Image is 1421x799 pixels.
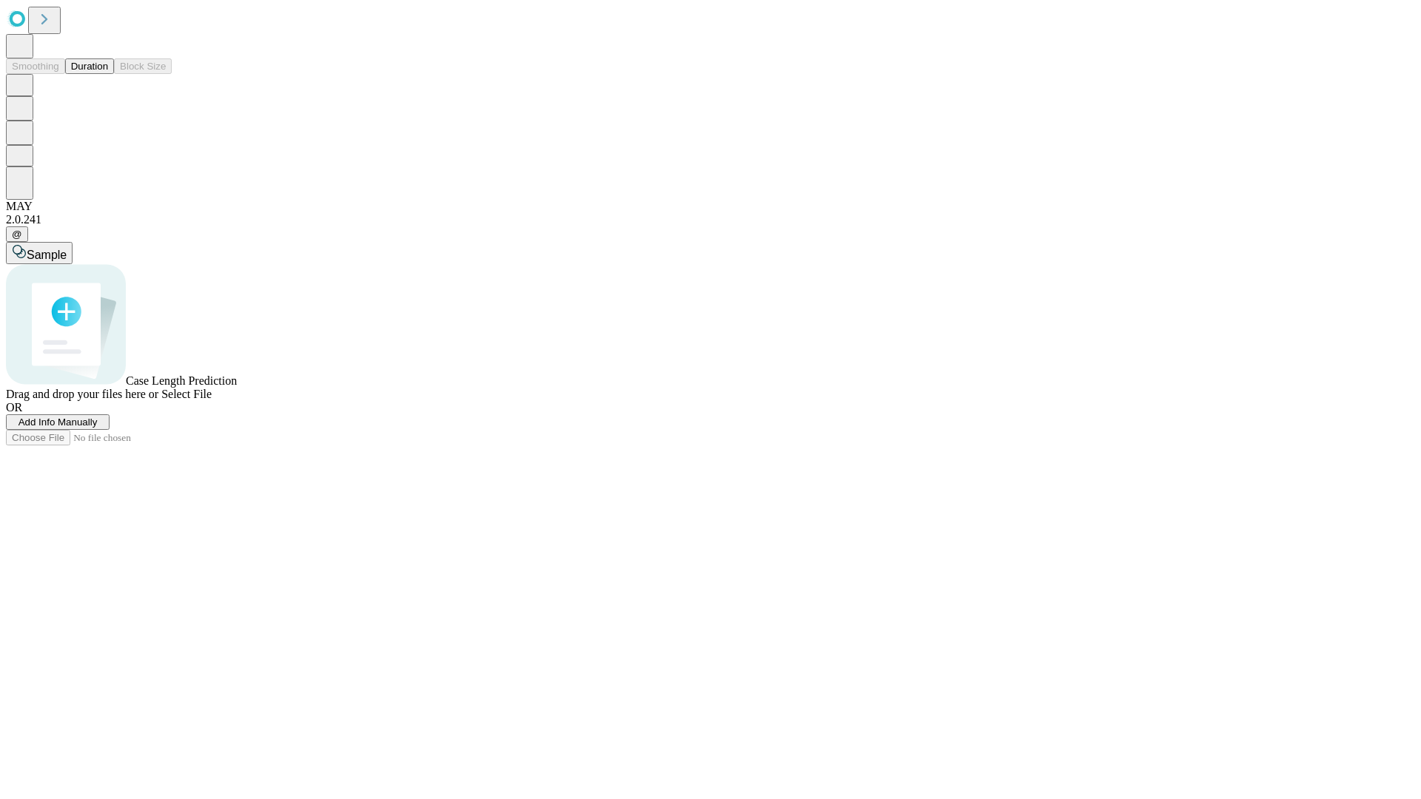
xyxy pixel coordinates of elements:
[6,401,22,414] span: OR
[126,374,237,387] span: Case Length Prediction
[12,229,22,240] span: @
[161,388,212,400] span: Select File
[6,388,158,400] span: Drag and drop your files here or
[6,58,65,74] button: Smoothing
[6,213,1415,226] div: 2.0.241
[6,200,1415,213] div: MAY
[65,58,114,74] button: Duration
[6,414,110,430] button: Add Info Manually
[6,226,28,242] button: @
[19,417,98,428] span: Add Info Manually
[27,249,67,261] span: Sample
[114,58,172,74] button: Block Size
[6,242,73,264] button: Sample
